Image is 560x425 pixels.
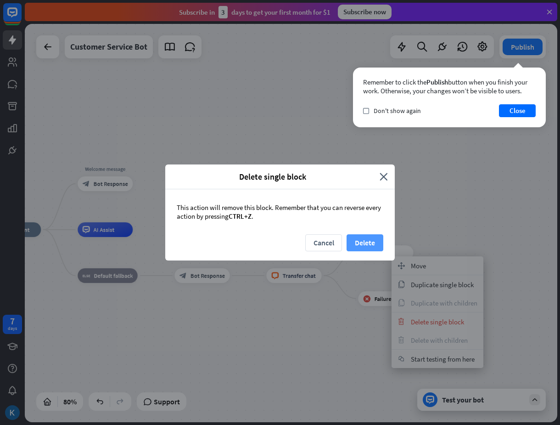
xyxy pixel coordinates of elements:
span: Publish [426,78,448,86]
button: Close [499,104,536,117]
button: Open LiveChat chat widget [7,4,35,31]
button: Delete [347,234,383,251]
span: CTRL+Z [229,212,252,221]
button: Cancel [305,234,342,251]
span: Delete single block [172,171,373,182]
div: This action will remove this block. Remember that you can reverse every action by pressing . [165,189,395,234]
i: close [380,171,388,182]
div: Remember to click the button when you finish your work. Otherwise, your changes won’t be visible ... [363,78,536,95]
span: Don't show again [374,107,421,115]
